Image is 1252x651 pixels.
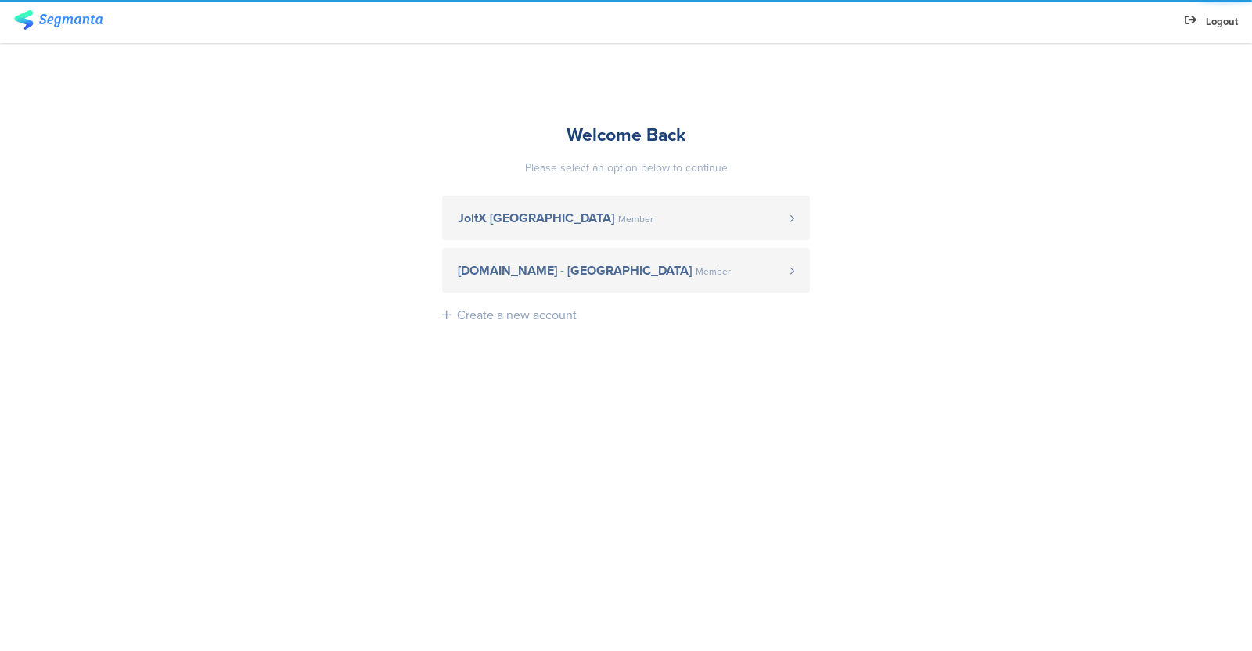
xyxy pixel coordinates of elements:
div: Create a new account [457,306,577,324]
span: [DOMAIN_NAME] - [GEOGRAPHIC_DATA] [458,264,692,277]
div: Please select an option below to continue [442,160,810,176]
span: JoltX [GEOGRAPHIC_DATA] [458,212,614,225]
span: Logout [1206,14,1238,29]
div: Welcome Back [442,121,810,148]
a: JoltX [GEOGRAPHIC_DATA] Member [442,196,810,240]
span: Member [696,267,731,276]
img: segmanta logo [14,10,103,30]
span: Member [618,214,653,224]
a: [DOMAIN_NAME] - [GEOGRAPHIC_DATA] Member [442,248,810,293]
